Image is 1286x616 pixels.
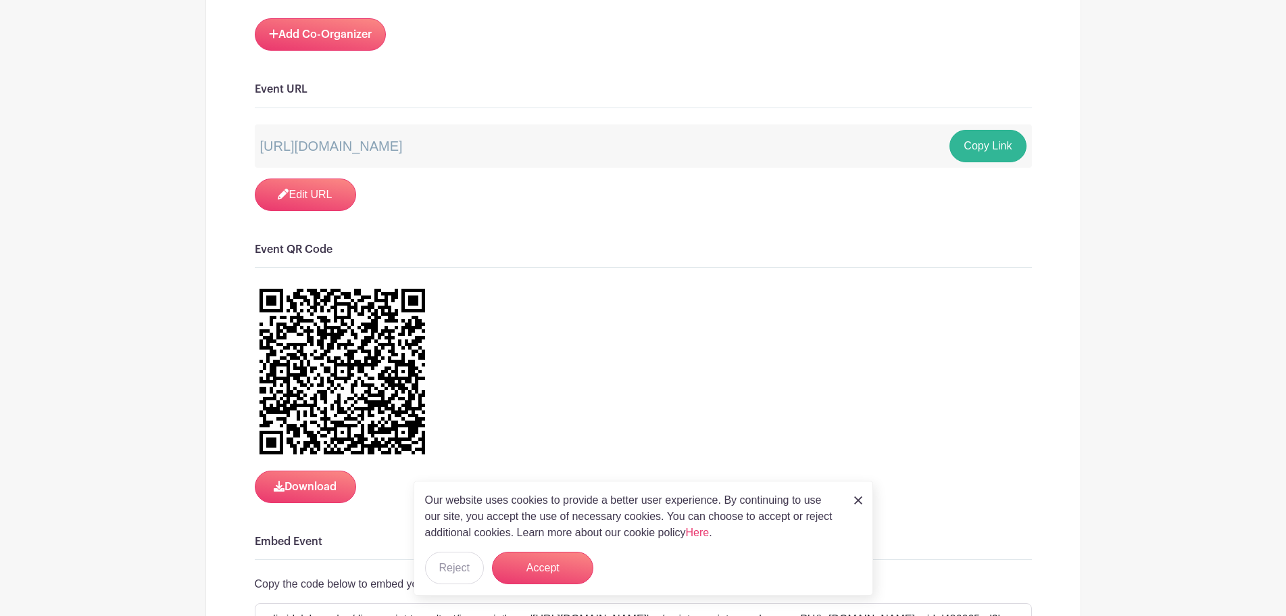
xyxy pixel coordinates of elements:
img: close_button-5f87c8562297e5c2d7936805f587ecaba9071eb48480494691a3f1689db116b3.svg [854,496,862,504]
p: Copy the code below to embed your event on a website. [255,576,1032,592]
h6: Event URL [255,83,1032,96]
a: Edit URL [255,179,356,211]
a: Add Co-Organizer [255,18,386,51]
h6: Event QR Code [255,243,1032,256]
img: 3Mg9e+AAAAABJRU5ErkJggg== [255,284,430,460]
button: Reject [425,552,484,584]
p: [URL][DOMAIN_NAME] [260,136,403,156]
a: Here [686,527,710,538]
p: Our website uses cookies to provide a better user experience. By continuing to use our site, you ... [425,492,840,541]
button: Accept [492,552,593,584]
button: Copy Link [949,130,1026,162]
h6: Embed Event [255,536,1032,548]
button: Download [255,471,356,503]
